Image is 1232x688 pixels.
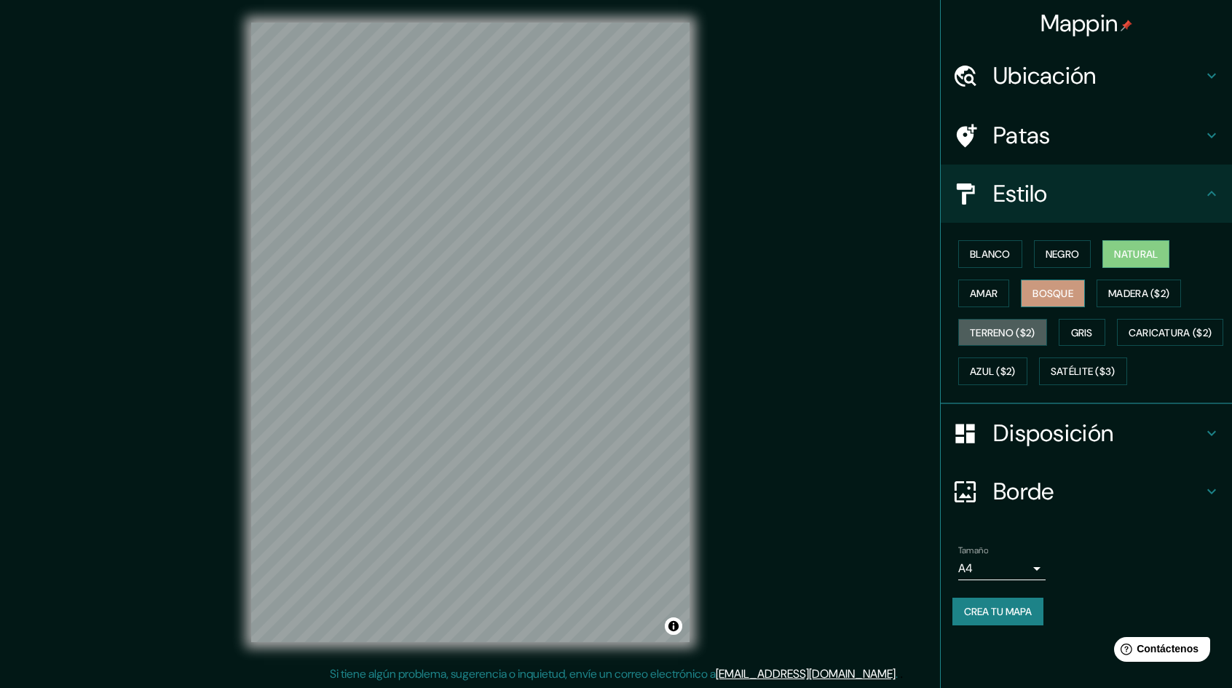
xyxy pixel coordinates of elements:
button: Madera ($2) [1097,280,1181,307]
font: A4 [958,561,973,576]
div: A4 [958,557,1046,580]
div: Ubicación [941,47,1232,105]
iframe: Lanzador de widgets de ayuda [1102,631,1216,672]
font: Madera ($2) [1108,287,1169,300]
font: Caricatura ($2) [1129,326,1212,339]
button: Amar [958,280,1009,307]
button: Caricatura ($2) [1117,319,1224,347]
font: Crea tu mapa [964,605,1032,618]
font: Ubicación [993,60,1097,91]
font: Mappin [1041,8,1118,39]
div: Estilo [941,165,1232,223]
div: Borde [941,462,1232,521]
button: Terreno ($2) [958,319,1047,347]
font: Patas [993,120,1051,151]
div: Patas [941,106,1232,165]
font: Borde [993,476,1054,507]
font: Amar [970,287,998,300]
font: Estilo [993,178,1048,209]
img: pin-icon.png [1121,20,1132,31]
button: Crea tu mapa [952,598,1043,625]
font: Si tiene algún problema, sugerencia o inquietud, envíe un correo electrónico a [330,666,716,681]
font: . [896,666,898,681]
button: Bosque [1021,280,1085,307]
button: Blanco [958,240,1022,268]
font: Natural [1114,248,1158,261]
font: Tamaño [958,545,988,556]
font: Terreno ($2) [970,326,1035,339]
font: Azul ($2) [970,365,1016,379]
div: Disposición [941,404,1232,462]
font: Negro [1046,248,1080,261]
font: Bosque [1032,287,1073,300]
a: [EMAIL_ADDRESS][DOMAIN_NAME] [716,666,896,681]
font: Disposición [993,418,1113,448]
button: Satélite ($3) [1039,357,1127,385]
font: Satélite ($3) [1051,365,1115,379]
button: Negro [1034,240,1091,268]
button: Natural [1102,240,1169,268]
button: Azul ($2) [958,357,1027,385]
button: Activar o desactivar atribución [665,617,682,635]
font: Gris [1071,326,1093,339]
canvas: Mapa [251,23,690,642]
font: . [898,665,900,681]
font: . [900,665,903,681]
button: Gris [1059,319,1105,347]
font: Blanco [970,248,1011,261]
